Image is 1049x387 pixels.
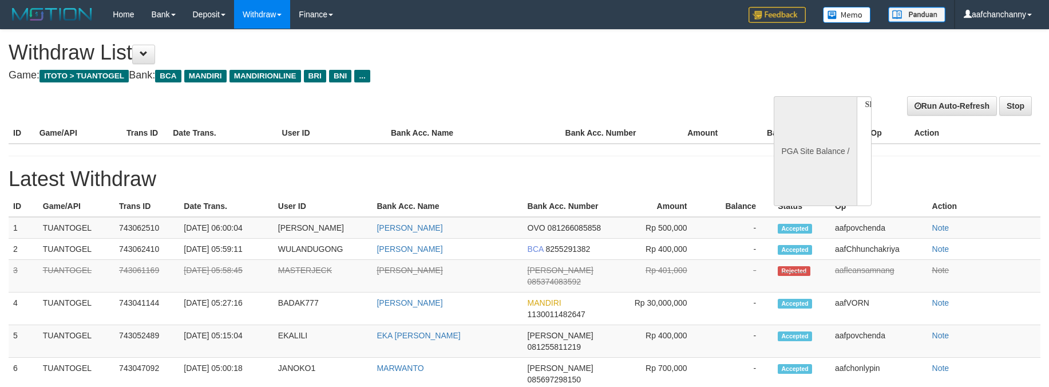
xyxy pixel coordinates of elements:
span: 8255291382 [545,244,590,254]
td: aafpovchenda [830,217,928,239]
span: 081266085858 [548,223,601,232]
span: MANDIRI [528,298,561,307]
a: Stop [999,96,1032,116]
h1: Withdraw List [9,41,688,64]
a: Note [932,266,949,275]
a: MARWANTO [377,364,423,373]
img: Feedback.jpg [749,7,806,23]
th: Game/API [38,196,114,217]
span: Accepted [778,245,812,255]
a: Note [932,298,949,307]
td: EKALILI [274,325,373,358]
td: 743061169 [114,260,179,293]
a: EKA [PERSON_NAME] [377,331,460,340]
td: [DATE] 06:00:04 [179,217,273,239]
td: 743062510 [114,217,179,239]
td: MASTERJECK [274,260,373,293]
th: User ID [278,123,386,144]
td: Rp 401,000 [623,260,704,293]
td: - [704,325,774,358]
span: [PERSON_NAME] [528,331,593,340]
td: [DATE] 05:27:16 [179,293,273,325]
td: 3 [9,260,38,293]
span: MANDIRIONLINE [229,70,301,82]
h1: Latest Withdraw [9,168,1040,191]
th: Date Trans. [168,123,277,144]
td: aafleansamnang [830,260,928,293]
td: Rp 500,000 [623,217,704,239]
a: Note [932,244,949,254]
span: MANDIRI [184,70,227,82]
td: WULANDUGONG [274,239,373,260]
span: 085374083592 [528,277,581,286]
th: Bank Acc. Number [561,123,648,144]
div: PGA Site Balance / [774,96,856,206]
a: [PERSON_NAME] [377,266,442,275]
span: Rejected [778,266,810,276]
a: Run Auto-Refresh [907,96,997,116]
td: 743041144 [114,293,179,325]
td: aafChhunchakriya [830,239,928,260]
td: TUANTOGEL [38,217,114,239]
td: [DATE] 05:15:04 [179,325,273,358]
h4: Game: Bank: [9,70,688,81]
th: Balance [735,123,815,144]
span: [PERSON_NAME] [528,364,593,373]
td: TUANTOGEL [38,239,114,260]
th: ID [9,196,38,217]
a: Note [932,223,949,232]
td: 743052489 [114,325,179,358]
img: Button%20Memo.svg [823,7,871,23]
th: Op [830,196,928,217]
td: TUANTOGEL [38,325,114,358]
th: Bank Acc. Name [386,123,561,144]
a: Note [932,331,949,340]
a: [PERSON_NAME] [377,244,442,254]
span: ... [354,70,370,82]
span: 081255811219 [528,342,581,352]
span: Accepted [778,299,812,309]
td: BADAK777 [274,293,373,325]
td: 2 [9,239,38,260]
span: Accepted [778,224,812,234]
td: - [704,239,774,260]
span: 085697298150 [528,375,581,384]
span: OVO [528,223,545,232]
th: Action [928,196,1040,217]
td: - [704,217,774,239]
span: Accepted [778,364,812,374]
th: Action [909,123,1040,144]
span: BCA [155,70,181,82]
span: BCA [528,244,544,254]
td: 743062410 [114,239,179,260]
td: 5 [9,325,38,358]
a: [PERSON_NAME] [377,223,442,232]
th: ID [9,123,35,144]
th: Op [866,123,909,144]
td: - [704,293,774,325]
th: Amount [648,123,735,144]
td: Rp 400,000 [623,325,704,358]
td: aafVORN [830,293,928,325]
img: MOTION_logo.png [9,6,96,23]
td: 1 [9,217,38,239]
th: Balance [704,196,774,217]
td: aafpovchenda [830,325,928,358]
span: BNI [329,70,351,82]
td: TUANTOGEL [38,293,114,325]
span: Accepted [778,331,812,341]
td: Rp 30,000,000 [623,293,704,325]
th: Status [773,196,830,217]
a: Note [932,364,949,373]
th: Amount [623,196,704,217]
span: ITOTO > TUANTOGEL [39,70,129,82]
td: [PERSON_NAME] [274,217,373,239]
td: 4 [9,293,38,325]
th: Game/API [35,123,122,144]
td: [DATE] 05:58:45 [179,260,273,293]
th: User ID [274,196,373,217]
th: Date Trans. [179,196,273,217]
th: Trans ID [122,123,168,144]
td: - [704,260,774,293]
span: 1130011482647 [528,310,585,319]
